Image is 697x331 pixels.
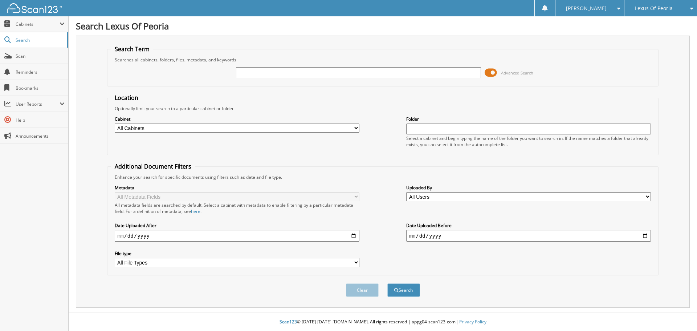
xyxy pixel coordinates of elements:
[16,69,65,75] span: Reminders
[115,202,359,214] div: All metadata fields are searched by default. Select a cabinet with metadata to enable filtering b...
[346,283,379,297] button: Clear
[191,208,200,214] a: here
[69,313,697,331] div: © [DATE]-[DATE] [DOMAIN_NAME]. All rights reserved | appg04-scan123-com |
[115,222,359,229] label: Date Uploaded After
[406,230,651,242] input: end
[16,53,65,59] span: Scan
[566,6,607,11] span: [PERSON_NAME]
[16,101,60,107] span: User Reports
[406,135,651,148] div: Select a cabinet and begin typing the name of the folder you want to search in. If the name match...
[111,174,655,180] div: Enhance your search for specific documents using filters such as date and file type.
[111,94,142,102] legend: Location
[111,162,195,170] legend: Additional Document Filters
[280,319,297,325] span: Scan123
[16,133,65,139] span: Announcements
[115,230,359,242] input: start
[16,37,64,43] span: Search
[406,185,651,191] label: Uploaded By
[635,6,673,11] span: Lexus Of Peoria
[406,222,651,229] label: Date Uploaded Before
[111,105,655,112] div: Optionally limit your search to a particular cabinet or folder
[111,45,153,53] legend: Search Term
[115,185,359,191] label: Metadata
[76,20,690,32] h1: Search Lexus Of Peoria
[406,116,651,122] label: Folder
[115,250,359,257] label: File type
[459,319,486,325] a: Privacy Policy
[661,296,697,331] iframe: Chat Widget
[16,21,60,27] span: Cabinets
[115,116,359,122] label: Cabinet
[387,283,420,297] button: Search
[111,57,655,63] div: Searches all cabinets, folders, files, metadata, and keywords
[7,3,62,13] img: scan123-logo-white.svg
[16,85,65,91] span: Bookmarks
[16,117,65,123] span: Help
[501,70,533,76] span: Advanced Search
